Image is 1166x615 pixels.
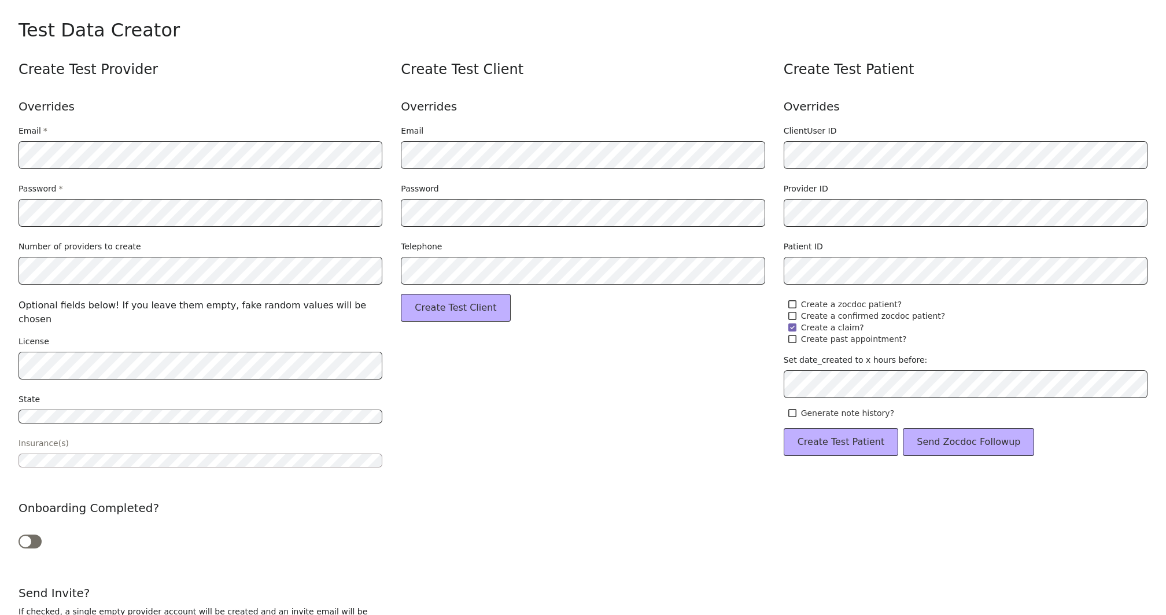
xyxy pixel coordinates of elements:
[19,19,1147,42] div: Test Data Creator
[19,454,382,467] button: open menu
[784,97,1147,116] div: Overrides
[801,310,946,322] span: Create a confirmed zocdoc patient?
[784,354,928,366] label: Set date_created to x hours before:
[19,97,382,116] div: Overrides
[401,183,438,194] label: Password
[19,437,69,449] label: Insurance(s)
[401,241,442,252] label: Telephone
[401,125,423,137] label: Email
[784,183,828,194] label: Provider ID
[401,294,510,322] button: Create Test Client
[801,299,902,310] span: Create a zocdoc patient?
[19,60,382,79] div: Create Test Provider
[903,428,1034,456] button: Send Zocdoc Followup
[19,336,49,347] label: License
[401,60,765,79] div: Create Test Client
[801,322,864,333] span: Create a claim?
[19,125,47,137] label: Email
[19,585,90,601] label: Send Invite?
[401,97,765,116] div: Overrides
[784,60,1147,79] div: Create Test Patient
[19,183,62,194] label: Password
[19,410,382,423] button: open menu
[784,125,837,137] label: ClientUser ID
[784,241,823,252] label: Patient ID
[19,241,141,252] label: Number of providers to create
[801,333,907,345] span: Create past appointment?
[19,500,159,516] label: Onboarding Completed?
[19,393,40,405] label: State
[801,407,894,419] span: Generate note history?
[784,428,899,456] button: Create Test Patient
